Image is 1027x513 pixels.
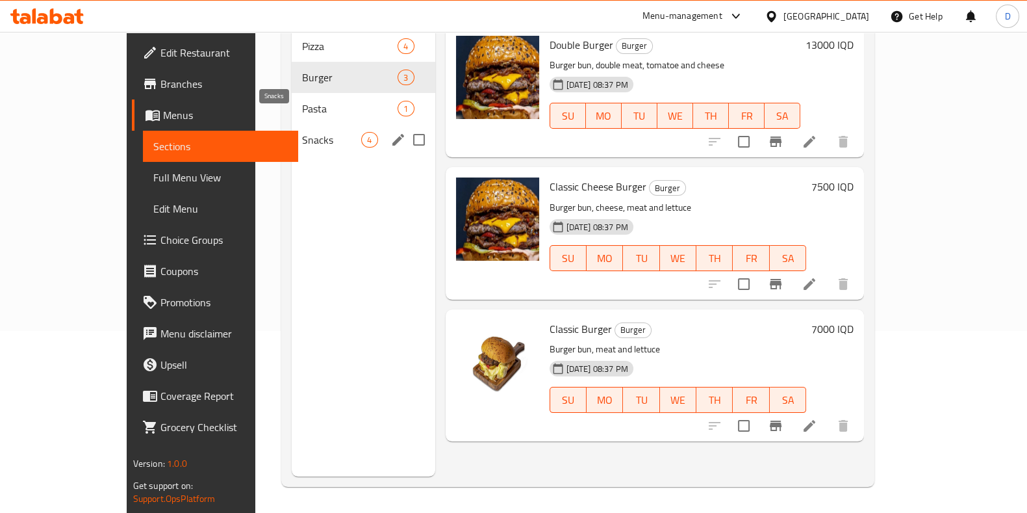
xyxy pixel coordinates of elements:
span: FR [738,391,764,410]
a: Edit Menu [143,193,298,224]
span: TH [702,391,728,410]
span: Get support on: [133,477,193,494]
a: Edit menu item [802,276,817,292]
span: FR [734,107,759,125]
span: TU [628,249,654,268]
div: items [398,101,414,116]
p: Burger bun, double meat, tomatoe and cheese [550,57,801,73]
span: Menus [163,107,288,123]
span: TU [627,107,652,125]
a: Coupons [132,256,298,287]
button: TH [696,245,733,271]
span: Choice Groups [160,232,288,248]
button: FR [733,245,769,271]
span: WE [663,107,688,125]
span: Burger [302,70,398,85]
span: 4 [398,40,413,53]
button: delete [828,126,859,157]
a: Edit menu item [802,418,817,434]
span: Coverage Report [160,388,288,404]
span: SU [555,391,581,410]
a: Choice Groups [132,224,298,256]
a: Support.OpsPlatform [133,490,216,507]
button: TH [693,103,729,129]
button: delete [828,269,859,300]
button: TU [623,387,659,413]
div: Menu-management [642,8,722,24]
button: SA [770,387,806,413]
button: WE [660,387,696,413]
button: FR [729,103,765,129]
a: Grocery Checklist [132,412,298,443]
span: Sections [153,138,288,154]
button: Branch-specific-item [760,410,791,441]
nav: Menu sections [292,25,435,161]
h6: 7500 IQD [811,178,854,196]
span: WE [665,249,691,268]
button: TU [623,245,659,271]
span: Edit Restaurant [160,45,288,60]
span: 3 [398,72,413,84]
span: Grocery Checklist [160,419,288,435]
p: Burger bun, meat and lettuce [550,341,807,358]
button: MO [587,387,623,413]
span: Burger [650,181,685,196]
span: SA [775,249,801,268]
div: Snacks4edit [292,124,435,155]
span: Branches [160,76,288,92]
div: items [361,132,377,148]
span: 1 [398,103,413,115]
img: Classic Cheese Burger [456,178,539,261]
button: TU [622,103,657,129]
span: MO [592,249,618,268]
div: Burger [649,180,686,196]
div: Pizza4 [292,31,435,62]
span: Promotions [160,295,288,310]
span: Menu disclaimer [160,326,288,341]
span: SA [770,107,795,125]
button: SU [550,245,587,271]
a: Menus [132,99,298,131]
a: Menu disclaimer [132,318,298,349]
button: Branch-specific-item [760,269,791,300]
h6: 13000 IQD [805,36,854,54]
span: Double Burger [550,35,613,55]
h6: 7000 IQD [811,320,854,338]
div: items [398,38,414,54]
span: Pasta [302,101,398,116]
div: Burger [616,38,653,54]
span: Select to update [730,412,757,440]
button: SU [550,387,587,413]
a: Coverage Report [132,380,298,412]
div: Burger [615,322,652,338]
span: [DATE] 08:37 PM [561,221,633,233]
button: SA [770,245,806,271]
span: SA [775,391,801,410]
span: Version: [133,455,165,472]
button: SU [550,103,586,129]
button: TH [696,387,733,413]
span: D [1004,9,1010,23]
a: Branches [132,68,298,99]
span: [DATE] 08:37 PM [561,363,633,375]
span: Coupons [160,263,288,279]
span: Edit Menu [153,201,288,217]
a: Edit Restaurant [132,37,298,68]
div: Pasta1 [292,93,435,124]
span: TH [702,249,728,268]
button: SA [765,103,800,129]
a: Promotions [132,287,298,318]
span: SU [555,107,581,125]
button: WE [660,245,696,271]
span: Classic Burger [550,319,612,339]
span: SU [555,249,581,268]
span: Snacks [302,132,361,148]
a: Full Menu View [143,162,298,193]
span: WE [665,391,691,410]
button: MO [587,245,623,271]
span: Upsell [160,357,288,373]
a: Sections [143,131,298,162]
span: FR [738,249,764,268]
span: 1.0.0 [167,455,187,472]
